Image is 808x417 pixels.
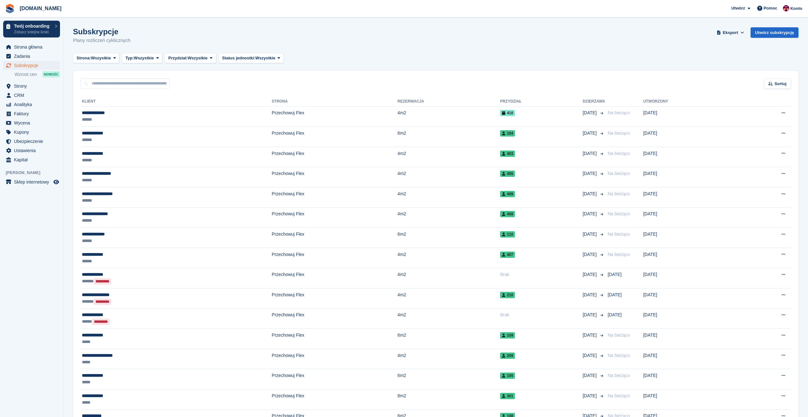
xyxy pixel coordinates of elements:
span: Wszystkie [134,55,154,61]
span: Na bieżąco [608,353,630,358]
span: [DATE] [583,332,598,339]
th: Przydział [500,97,583,107]
p: Plany rozliczeń cyklicznych [73,37,130,44]
img: stora-icon-8386f47178a22dfd0bd8f6a31ec36ba5ce8667c1dd55bd0f319d3a0aa187defe.svg [5,4,15,13]
span: Utwórz [731,5,745,11]
span: [PERSON_NAME] [6,170,63,176]
span: [DATE] [583,231,598,238]
td: [DATE] [643,187,739,208]
span: [DATE] [583,130,598,137]
th: Klient [81,97,272,107]
span: Kupony [14,128,52,137]
span: Konto [790,5,802,12]
span: Strony [14,82,52,91]
span: 104 [500,130,515,137]
td: [DATE] [643,147,739,167]
span: Na bieżąco [608,211,630,216]
span: Przydział: [168,55,188,61]
a: menu [3,52,60,61]
a: menu [3,100,60,109]
th: Utworzony [643,97,739,107]
span: [DATE] [583,251,598,258]
th: Dzierżawa [583,97,605,107]
td: Przechowuj Flex [272,268,397,288]
span: Na bieżąco [608,252,630,257]
span: [DATE] [583,170,598,177]
td: 4m2 [397,288,500,309]
span: [DATE] [583,110,598,116]
span: [DATE] [608,312,622,317]
th: Strona [272,97,397,107]
span: [DATE] [608,292,622,297]
span: Sortuj [774,81,786,87]
td: Przechowuj Flex [272,349,397,369]
td: 8m2 [397,389,500,410]
span: [DATE] [583,393,598,399]
td: 4m2 [397,248,500,268]
td: [DATE] [643,106,739,127]
td: [DATE] [643,349,739,369]
a: menu [3,82,60,91]
th: Rezerwacja [397,97,500,107]
span: Strona główna [14,43,52,51]
span: Pomoc [764,5,777,11]
a: menu [3,91,60,100]
span: Na bieżąco [608,393,630,398]
td: [DATE] [643,228,739,248]
td: 4m2 [397,147,500,167]
span: CRM [14,91,52,100]
td: Przechowuj Flex [272,329,397,349]
td: Przechowuj Flex [272,288,397,309]
span: 409 [500,191,515,197]
span: Typ: [125,55,134,61]
td: Przechowuj Flex [272,147,397,167]
span: Na bieżąco [608,373,630,378]
td: [DATE] [643,167,739,187]
span: Na bieżąco [608,333,630,338]
span: Zadania [14,52,52,61]
span: 110 [500,231,515,238]
span: Eksport [723,30,738,36]
span: Na bieżąco [608,232,630,237]
td: 6m2 [397,228,500,248]
td: [DATE] [643,127,739,147]
span: 410 [500,110,515,116]
span: [DATE] [583,191,598,197]
span: 105 [500,373,515,379]
span: Sklep internetowy [14,178,52,186]
span: Na bieżąco [608,191,630,196]
span: 405 [500,171,515,177]
span: Wycena [14,118,52,127]
span: Wszystkie [255,55,275,61]
div: NOWOŚĆ [42,71,60,77]
div: Brak [500,312,583,318]
a: menu [3,61,60,70]
td: [DATE] [643,308,739,329]
span: Wszystkie [188,55,208,61]
td: 4m2 [397,187,500,208]
span: [DATE] [583,312,598,318]
td: Przechowuj Flex [272,187,397,208]
td: 6m2 [397,329,500,349]
a: menu [3,178,60,186]
td: Przechowuj Flex [272,228,397,248]
button: Status jednostki: Wszystkie [219,53,284,64]
span: Wszystkie [91,55,111,61]
span: Status jednostki: [222,55,256,61]
span: 408 [500,211,515,217]
span: [DATE] [583,150,598,157]
a: menu [3,137,60,146]
span: 210 [500,292,515,298]
span: 109 [500,332,515,339]
a: menu [3,109,60,118]
button: Typ: Wszystkie [122,53,162,64]
a: menu [3,43,60,51]
span: 407 [500,252,515,258]
span: Subskrypcje [14,61,52,70]
a: menu [3,118,60,127]
a: menu [3,128,60,137]
button: Strona: Wszystkie [73,53,119,64]
span: Na bieżąco [608,131,630,136]
span: Strona: [77,55,91,61]
td: [DATE] [643,329,739,349]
